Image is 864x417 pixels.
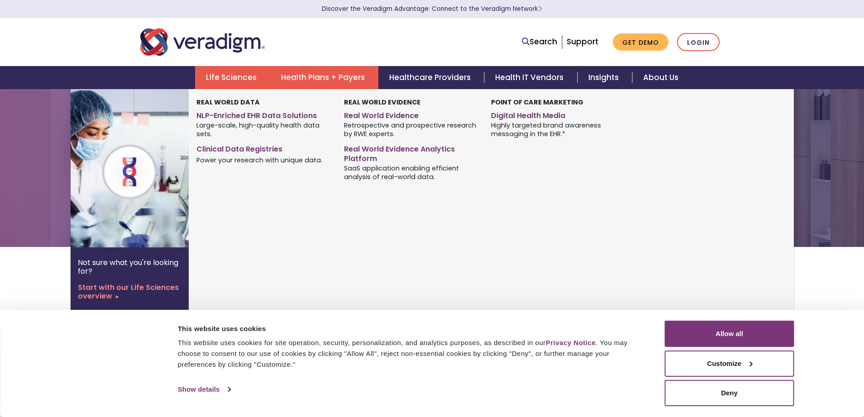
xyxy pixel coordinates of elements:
span: Learn More [538,5,542,13]
a: Show details [178,383,230,396]
a: Privacy Notice [546,339,596,346]
a: Insights [578,66,632,89]
div: This website uses cookies [178,323,644,334]
a: Real World Evidence Analytics Platform [344,141,477,164]
span: Power your research with unique data. [196,155,322,164]
a: Health IT Vendors [484,66,577,89]
a: Healthcare Providers [378,66,484,89]
a: Login [677,33,720,52]
a: Support [567,36,598,47]
span: SaaS application enabling efficient analysis of real-world data. [344,163,477,181]
a: Life Sciences [195,66,270,89]
a: Clinical Data Registries [196,141,330,154]
a: Real World Evidence [344,108,477,121]
span: Large-scale, high-quality health data sets. [196,121,330,138]
button: Deny [665,380,794,406]
a: Discover the Veradigm Advantage: Connect to the Veradigm NetworkLearn More [322,5,542,13]
img: Life Sciences [71,89,216,247]
a: Search [522,36,557,48]
button: Allow all [665,321,794,347]
a: Start with our Life Sciences overview [78,283,181,300]
p: Not sure what you're looking for? [78,258,181,275]
img: Veradigm logo [140,27,265,57]
a: About Us [632,66,689,89]
button: Customize [665,351,794,377]
a: Get Demo [613,33,668,51]
span: Retrospective and prospective research by RWE experts. [344,121,477,138]
div: This website uses cookies for site operation, security, personalization, and analytics purposes, ... [178,337,644,370]
a: Health Plans + Payers [270,66,378,89]
a: Digital Health Media [491,108,625,121]
span: Highly targeted brand awareness messaging in the EHR.* [491,121,625,138]
strong: Real World Evidence [344,98,420,107]
a: NLP-Enriched EHR Data Solutions [196,108,330,121]
strong: Point of Care Marketing [491,98,583,107]
strong: Real World Data [196,98,260,107]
